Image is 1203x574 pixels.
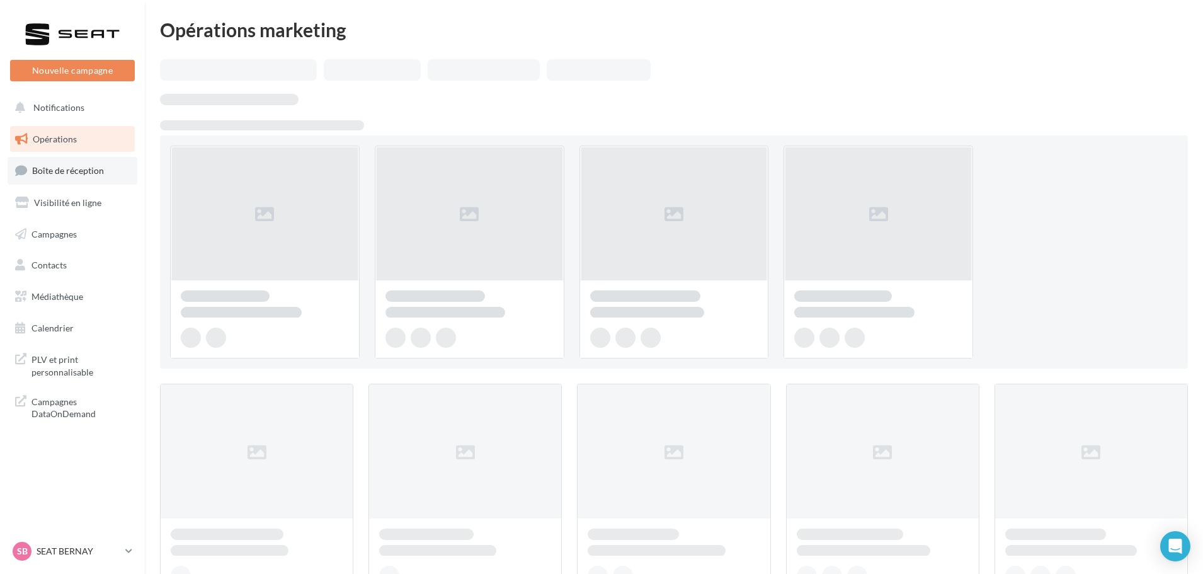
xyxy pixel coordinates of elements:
[34,197,101,208] span: Visibilité en ligne
[31,260,67,270] span: Contacts
[31,228,77,239] span: Campagnes
[8,157,137,184] a: Boîte de réception
[8,315,137,342] a: Calendrier
[8,284,137,310] a: Médiathèque
[8,221,137,248] a: Campagnes
[160,20,1188,39] div: Opérations marketing
[33,134,77,144] span: Opérations
[8,252,137,278] a: Contacts
[8,388,137,425] a: Campagnes DataOnDemand
[31,323,74,333] span: Calendrier
[8,95,132,121] button: Notifications
[8,126,137,152] a: Opérations
[31,291,83,302] span: Médiathèque
[32,165,104,176] span: Boîte de réception
[10,539,135,563] a: SB SEAT BERNAY
[10,60,135,81] button: Nouvelle campagne
[17,545,28,558] span: SB
[31,351,130,378] span: PLV et print personnalisable
[8,190,137,216] a: Visibilité en ligne
[37,545,120,558] p: SEAT BERNAY
[1160,531,1190,561] div: Open Intercom Messenger
[33,102,84,113] span: Notifications
[31,393,130,420] span: Campagnes DataOnDemand
[8,346,137,383] a: PLV et print personnalisable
